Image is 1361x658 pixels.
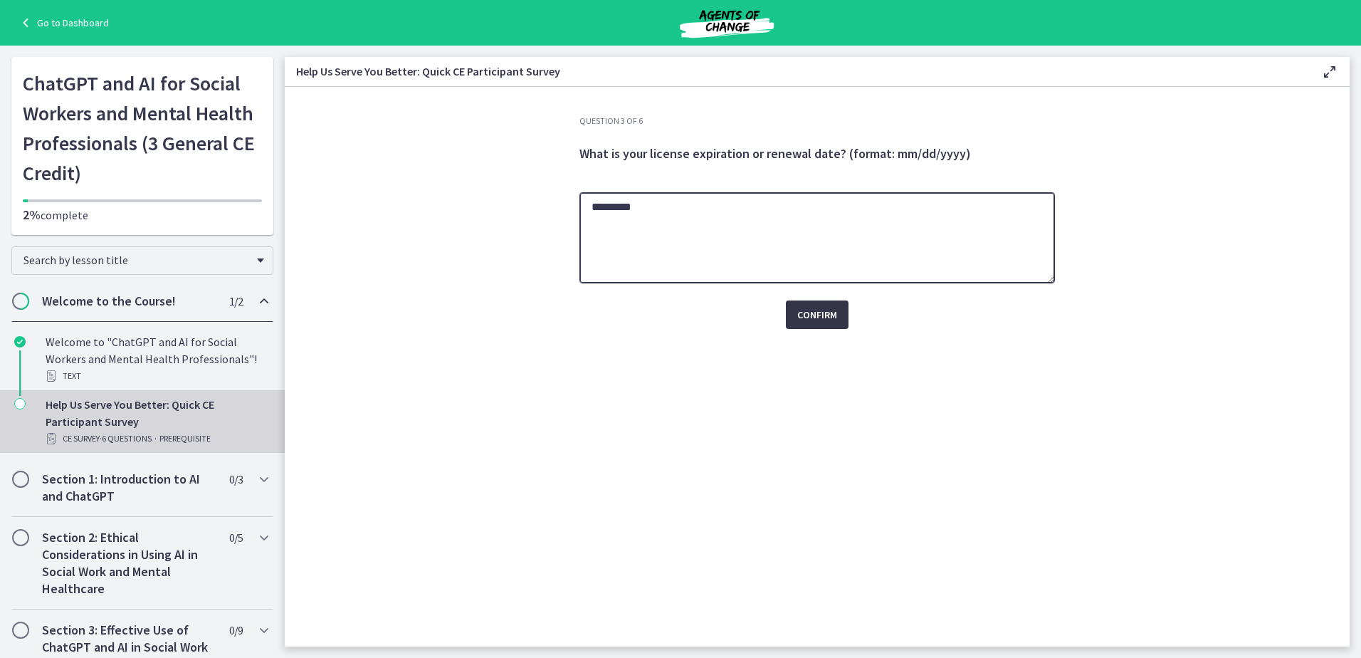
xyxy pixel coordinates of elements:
button: Confirm [786,301,848,329]
h2: Section 2: Ethical Considerations in Using AI in Social Work and Mental Healthcare [42,529,216,597]
i: Completed [14,336,26,348]
span: 0 / 9 [229,622,243,639]
p: complete [23,207,262,224]
img: Agents of Change [641,6,812,40]
span: PREREQUISITE [159,430,211,447]
span: 2% [23,207,41,223]
span: 0 / 3 [229,471,243,488]
div: Search by lesson title [11,246,273,275]
span: 1 / 2 [229,293,243,310]
span: Confirm [797,306,837,323]
a: Go to Dashboard [17,14,109,31]
div: CE Survey [46,430,268,447]
h3: Question 3 of 6 [579,115,1055,127]
span: 0 / 5 [229,529,243,546]
span: · [154,430,157,447]
span: Search by lesson title [23,253,250,267]
div: Help Us Serve You Better: Quick CE Participant Survey [46,396,268,447]
h1: ChatGPT and AI for Social Workers and Mental Health Professionals (3 General CE Credit) [23,68,262,188]
h2: Welcome to the Course! [42,293,216,310]
h3: Help Us Serve You Better: Quick CE Participant Survey [296,63,1298,80]
span: · 6 Questions [100,430,152,447]
div: Text [46,367,268,385]
h2: Section 1: Introduction to AI and ChatGPT [42,471,216,505]
span: What is your license expiration or renewal date? (format: mm/dd/yyyy) [579,145,971,162]
div: Welcome to "ChatGPT and AI for Social Workers and Mental Health Professionals"! [46,333,268,385]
